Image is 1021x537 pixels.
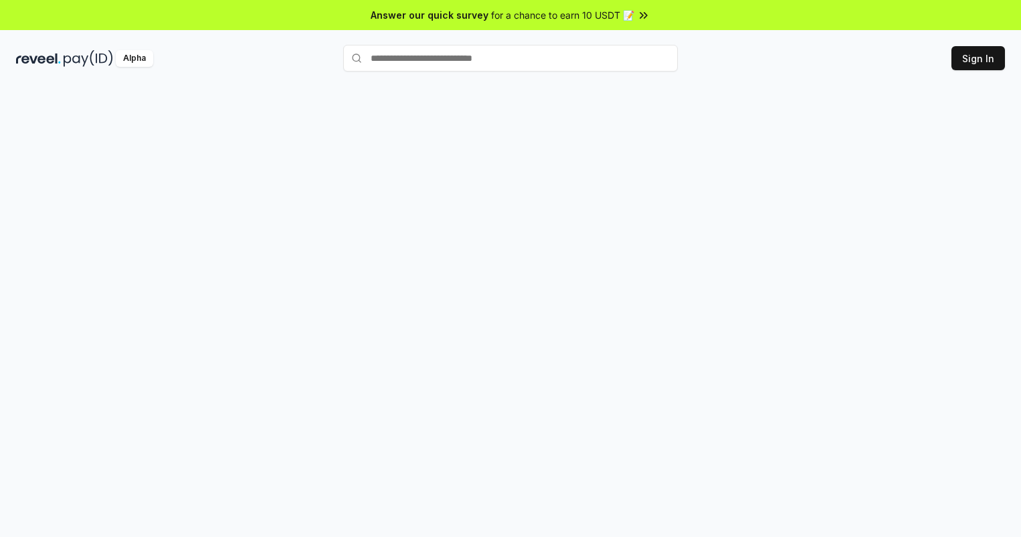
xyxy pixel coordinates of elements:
button: Sign In [951,46,1005,70]
img: pay_id [64,50,113,67]
img: reveel_dark [16,50,61,67]
div: Alpha [116,50,153,67]
span: Answer our quick survey [371,8,488,22]
span: for a chance to earn 10 USDT 📝 [491,8,634,22]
